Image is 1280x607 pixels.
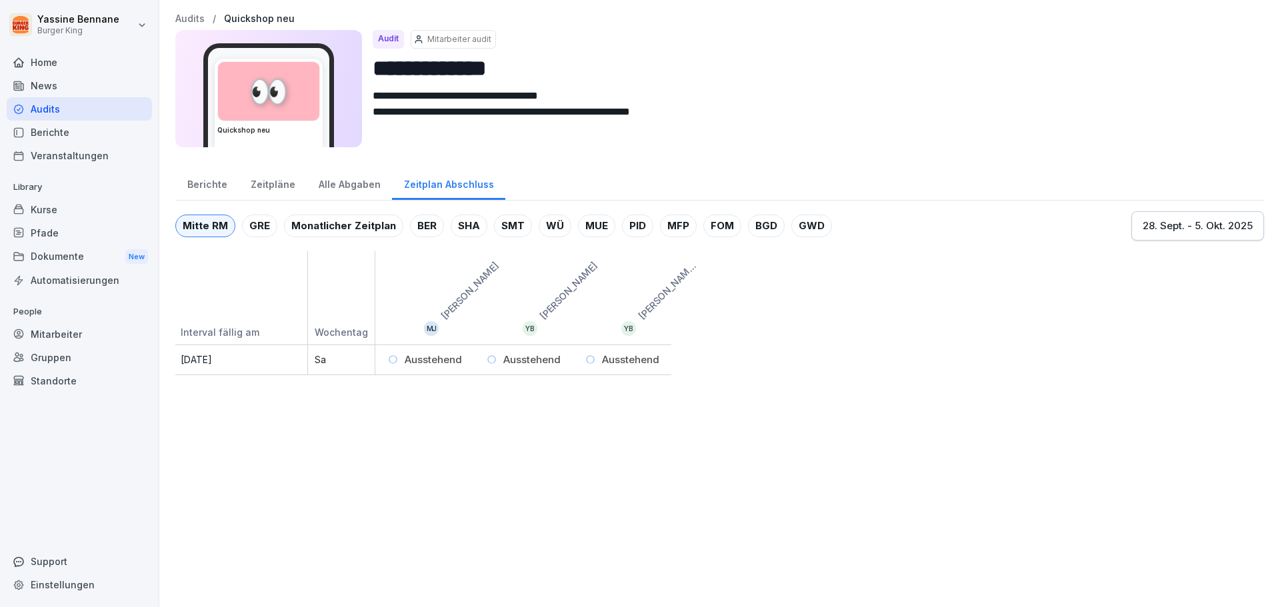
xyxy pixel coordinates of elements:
[7,322,152,346] a: Mitarbeiter
[388,352,462,368] div: Ausstehend
[748,215,785,237] div: BGD
[7,369,152,392] a: Standorte
[523,321,537,336] div: YB
[1131,211,1264,241] button: 28. Sept. - 5. Okt. 2025
[373,30,404,49] div: Audit
[635,256,701,322] p: [PERSON_NAME]-Abdelkouddous [PERSON_NAME]
[536,259,599,322] p: [PERSON_NAME]
[307,166,392,200] a: Alle Abgaben
[217,125,320,135] h3: Quickshop neu
[175,325,301,344] p: Interval fällig am
[284,215,403,237] div: Monatlicher Zeitplan
[213,13,216,25] p: /
[7,245,152,269] a: DokumenteNew
[7,74,152,97] a: News
[125,249,148,265] div: New
[427,33,491,45] p: Mitarbeiter audit
[392,166,505,200] a: Zeitplan Abschluss
[424,321,439,336] div: MJ
[218,62,319,121] div: 👀
[7,97,152,121] a: Audits
[1143,219,1253,233] div: 28. Sept. - 5. Okt. 2025
[621,321,636,336] div: YB
[487,352,561,368] div: Ausstehend
[7,301,152,322] p: People
[585,352,659,368] div: Ausstehend
[7,245,152,269] div: Dokumente
[175,352,301,366] p: [DATE]
[437,259,501,322] p: [PERSON_NAME]
[7,144,152,167] a: Veranstaltungen
[315,325,375,344] p: Wochentag
[791,215,832,237] div: GWD
[7,177,152,198] p: Library
[7,51,152,74] a: Home
[7,121,152,144] a: Berichte
[539,215,571,237] div: WÜ
[175,13,205,25] a: Audits
[494,215,532,237] div: SMT
[410,215,444,237] div: BER
[175,166,239,200] a: Berichte
[175,344,375,375] div: Sa
[242,215,277,237] div: GRE
[7,573,152,596] a: Einstellungen
[7,346,152,369] a: Gruppen
[7,198,152,221] a: Kurse
[37,26,119,35] p: Burger King
[7,269,152,292] a: Automatisierungen
[660,215,697,237] div: MFP
[622,215,653,237] div: PID
[7,550,152,573] div: Support
[7,221,152,245] a: Pfade
[451,215,487,237] div: SHA
[224,13,295,25] a: Quickshop neu
[703,215,741,237] div: FOM
[239,166,307,200] a: Zeitpläne
[175,215,235,237] div: Mitte RM
[37,14,119,25] p: Yassine Bennane
[578,215,615,237] div: MUE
